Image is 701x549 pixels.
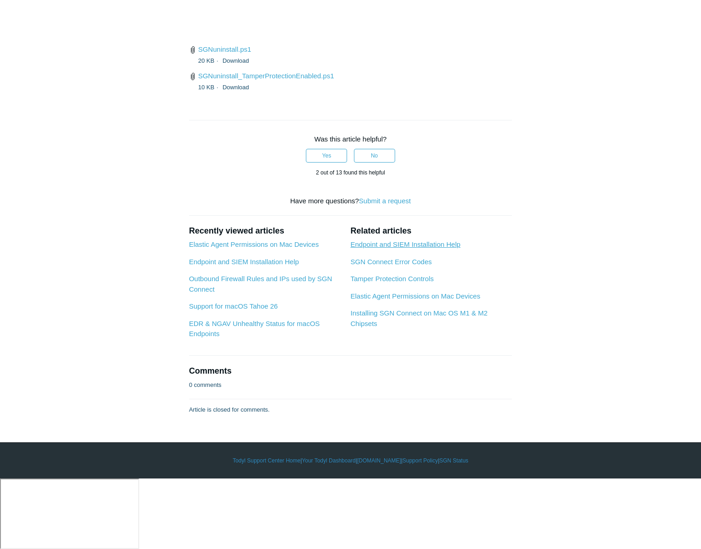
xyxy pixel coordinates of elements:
[350,240,460,248] a: Endpoint and SIEM Installation Help
[189,320,320,338] a: EDR & NGAV Unhealthy Status for macOS Endpoints
[233,457,300,465] a: Todyl Support Center Home
[189,196,512,207] div: Have more questions?
[198,57,221,64] span: 20 KB
[189,405,270,414] p: Article is closed for comments.
[316,169,385,176] span: 2 out of 13 found this helpful
[350,275,434,283] a: Tamper Protection Controls
[198,72,334,80] a: SGNuninstall_TamperProtectionEnabled.ps1
[189,258,299,266] a: Endpoint and SIEM Installation Help
[350,309,487,327] a: Installing SGN Connect on Mac OS M1 & M2 Chipsets
[359,197,411,205] a: Submit a request
[85,457,616,465] div: | | | |
[189,240,319,248] a: Elastic Agent Permissions on Mac Devices
[198,84,221,91] span: 10 KB
[223,57,249,64] a: Download
[402,457,438,465] a: Support Policy
[306,149,347,163] button: This article was helpful
[189,302,278,310] a: Support for macOS Tahoe 26
[357,457,401,465] a: [DOMAIN_NAME]
[354,149,395,163] button: This article was not helpful
[440,457,468,465] a: SGN Status
[302,457,355,465] a: Your Todyl Dashboard
[198,45,251,53] a: SGNuninstall.ps1
[350,292,480,300] a: Elastic Agent Permissions on Mac Devices
[189,365,512,377] h2: Comments
[189,275,332,293] a: Outbound Firewall Rules and IPs used by SGN Connect
[189,380,222,390] p: 0 comments
[189,225,342,237] h2: Recently viewed articles
[350,225,512,237] h2: Related articles
[315,135,387,143] span: Was this article helpful?
[350,258,432,266] a: SGN Connect Error Codes
[223,84,249,91] a: Download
